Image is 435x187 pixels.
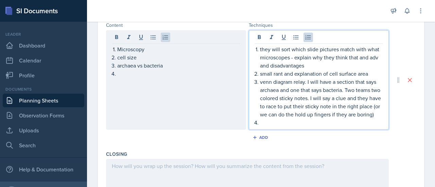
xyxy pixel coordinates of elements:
[106,151,127,157] label: Closing
[106,22,246,29] div: Content
[3,39,84,52] a: Dashboard
[3,94,84,107] a: Planning Sheets
[3,86,84,92] div: Documents
[260,70,383,78] p: small rant and explanation of cell surface area
[117,53,240,61] p: cell size
[3,163,84,176] div: Help & Documentation
[260,45,383,70] p: they will sort which slide pictures match with what microscopes - explain why they think that and...
[117,45,240,53] p: Microscopy
[3,31,84,37] div: Leader
[3,69,84,82] a: Profile
[260,78,383,118] p: venn diagram relay. I will have a section that says archaea and one that says bacteria. Two teams...
[3,109,84,122] a: Observation Forms
[117,61,240,70] p: archaea vs bacteria
[3,54,84,67] a: Calendar
[3,138,84,152] a: Search
[249,22,389,29] div: Techniques
[3,124,84,137] a: Uploads
[250,132,272,143] button: Add
[254,135,268,140] div: Add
